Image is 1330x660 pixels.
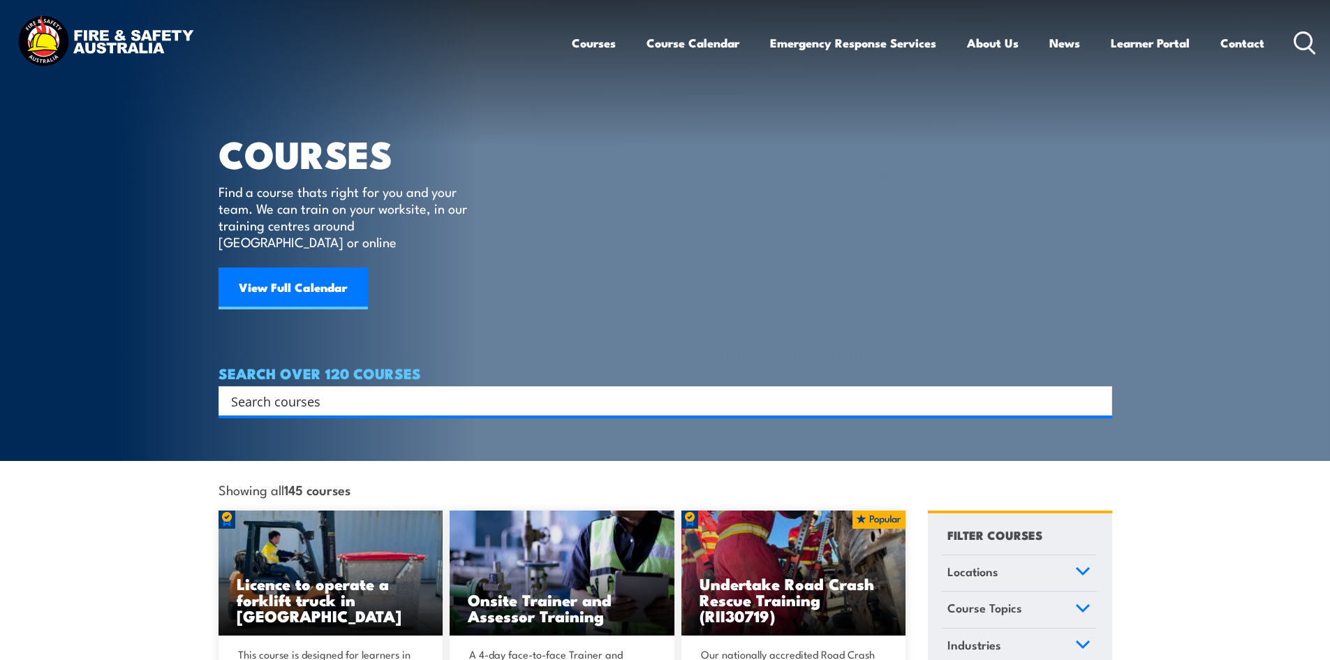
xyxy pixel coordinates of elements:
img: Safety For Leaders [450,511,674,636]
a: Courses [572,24,616,61]
img: Licence to operate a forklift truck Training [219,511,443,636]
h4: SEARCH OVER 120 COURSES [219,365,1112,381]
h3: Onsite Trainer and Assessor Training [468,592,656,624]
input: Search input [231,390,1081,411]
h3: Licence to operate a forklift truck in [GEOGRAPHIC_DATA] [237,575,425,624]
a: Course Topics [941,592,1097,628]
span: Showing all [219,482,350,497]
a: News [1049,24,1080,61]
a: Undertake Road Crash Rescue Training (RII30719) [681,511,906,636]
a: About Us [967,24,1019,61]
button: Search magnifier button [1088,391,1107,411]
p: Find a course thats right for you and your team. We can train on your worksite, in our training c... [219,183,473,250]
h3: Undertake Road Crash Rescue Training (RII30719) [700,575,888,624]
a: Licence to operate a forklift truck in [GEOGRAPHIC_DATA] [219,511,443,636]
a: View Full Calendar [219,267,368,309]
h4: FILTER COURSES [947,525,1042,544]
h1: COURSES [219,137,487,170]
form: Search form [234,391,1084,411]
span: Industries [947,636,1001,654]
a: Emergency Response Services [770,24,936,61]
a: Learner Portal [1111,24,1190,61]
a: Contact [1220,24,1264,61]
a: Onsite Trainer and Assessor Training [450,511,674,636]
span: Locations [947,562,998,581]
a: Course Calendar [646,24,739,61]
a: Locations [941,555,1097,592]
strong: 145 courses [284,480,350,499]
img: Road Crash Rescue Training [681,511,906,636]
span: Course Topics [947,599,1022,617]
